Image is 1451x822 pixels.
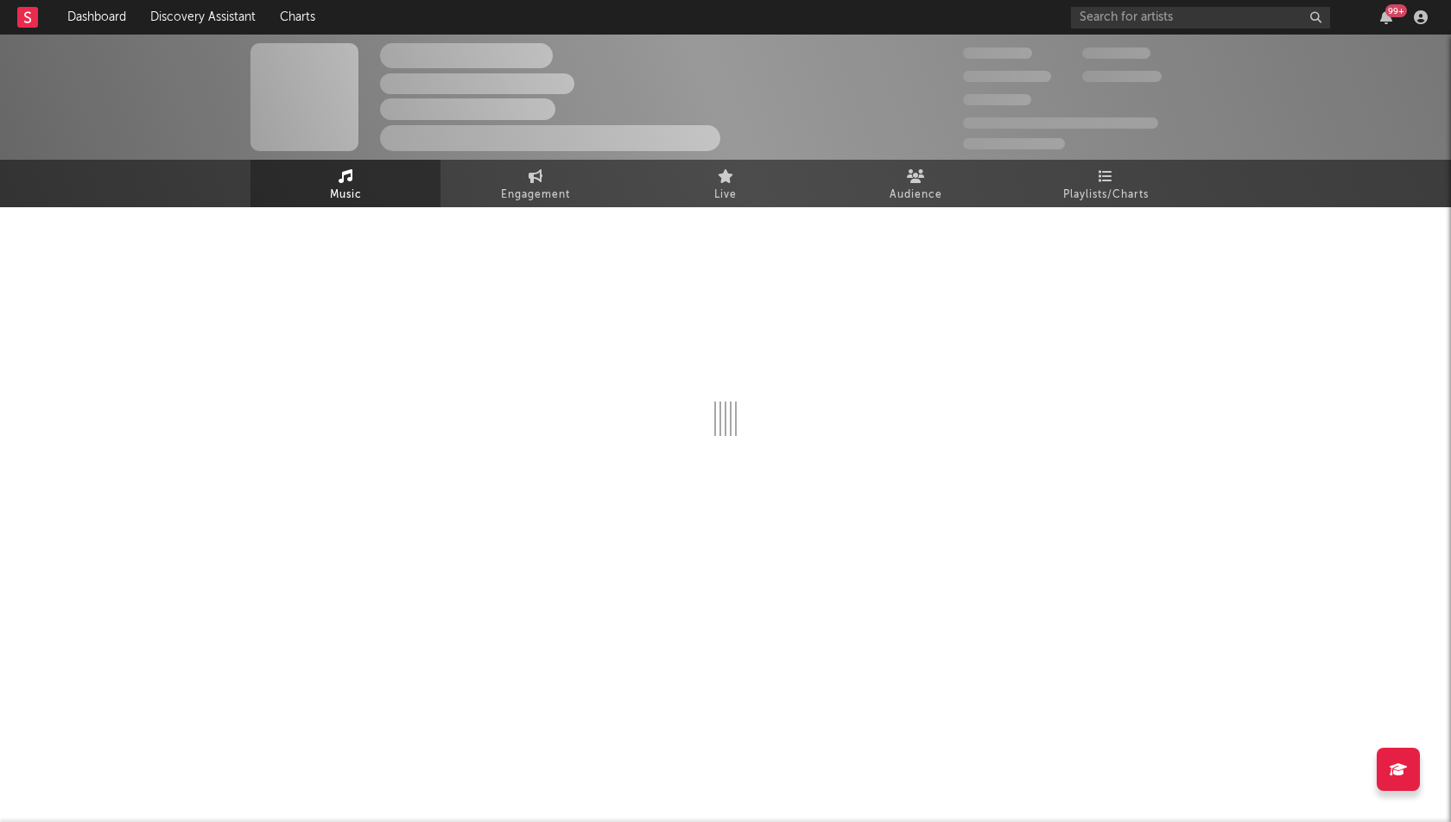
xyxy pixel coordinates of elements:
span: Music [330,185,362,205]
span: 50 000 000 Monthly Listeners [963,117,1158,129]
a: Audience [821,160,1011,207]
span: Engagement [501,185,570,205]
span: Audience [890,185,942,205]
span: 300 000 [963,47,1032,59]
span: Playlists/Charts [1063,185,1149,205]
span: Jump Score: 85.0 [963,138,1065,149]
span: Live [714,185,737,205]
input: Search for artists [1071,7,1330,28]
a: Live [630,160,821,207]
a: Engagement [440,160,630,207]
a: Playlists/Charts [1011,160,1201,207]
span: 50 000 000 [963,71,1051,82]
button: 99+ [1380,10,1392,24]
span: 100 000 [963,94,1031,105]
a: Music [250,160,440,207]
span: 100 000 [1082,47,1150,59]
span: 1 000 000 [1082,71,1162,82]
div: 99 + [1385,4,1407,17]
